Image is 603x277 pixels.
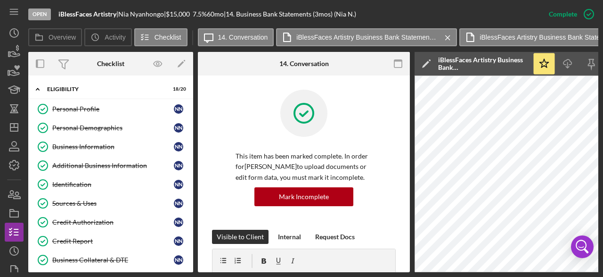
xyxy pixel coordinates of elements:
a: Sources & UsesNN [33,194,188,213]
button: Request Docs [310,230,359,244]
a: IdentificationNN [33,175,188,194]
div: N N [174,161,183,170]
div: Credit Authorization [52,218,174,226]
div: iBlessFaces Artistry Business Bank Statements_UltaCC_Apr.2025.pdf [438,56,528,71]
a: Credit AuthorizationNN [33,213,188,232]
button: Complete [539,5,598,24]
div: Credit Report [52,237,174,245]
div: N N [174,199,183,208]
div: Open [28,8,51,20]
div: Personal Demographics [52,124,174,132]
label: Checklist [155,34,181,41]
div: Nia Nyanhongo | [118,10,166,18]
button: 14. Conversation [198,28,274,46]
div: Sources & Uses [52,200,174,207]
div: N N [174,180,183,189]
div: N N [174,236,183,246]
div: N N [174,123,183,133]
div: Personal Profile [52,105,174,113]
button: Mark Incomplete [254,187,353,206]
div: N N [174,255,183,265]
button: iBlessFaces Artistry Business Bank Statements_UltaCC_Apr.2025.pdf [276,28,457,46]
b: iBlessFaces Artistry [58,10,116,18]
p: This item has been marked complete. In order for [PERSON_NAME] to upload documents or edit form d... [236,151,372,183]
div: | [58,10,118,18]
div: Checklist [97,60,124,67]
div: N N [174,142,183,151]
div: ELIGIBILITY [47,86,163,92]
span: $15,000 [166,10,190,18]
div: Open Intercom Messenger [571,235,594,258]
div: Complete [549,5,577,24]
div: Identification [52,181,174,188]
label: Overview [49,34,76,41]
label: iBlessFaces Artistry Business Bank Statements_UltaCC_Apr.2025.pdf [296,34,438,41]
div: Internal [278,230,301,244]
label: Activity [105,34,125,41]
button: Overview [28,28,82,46]
a: Additional Business InformationNN [33,156,188,175]
label: 14. Conversation [218,34,268,41]
a: Personal DemographicsNN [33,118,188,137]
div: Mark Incomplete [279,187,329,206]
div: 7.5 % [193,10,207,18]
a: Personal ProfileNN [33,100,188,118]
a: Business InformationNN [33,137,188,156]
div: Additional Business Information [52,162,174,169]
div: 14. Conversation [279,60,329,67]
div: N N [174,218,183,227]
div: Business Collateral & DTE [52,256,174,264]
a: Business Collateral & DTENN [33,251,188,269]
div: 18 / 20 [169,86,186,92]
button: Internal [273,230,306,244]
div: Business Information [52,143,174,151]
button: Visible to Client [212,230,269,244]
div: Request Docs [315,230,355,244]
a: Credit ReportNN [33,232,188,251]
div: N N [174,104,183,114]
div: | 14. Business Bank Statements (3mos) (Nia N.) [224,10,356,18]
div: Visible to Client [217,230,264,244]
div: 60 mo [207,10,224,18]
button: Activity [84,28,131,46]
button: Checklist [134,28,187,46]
